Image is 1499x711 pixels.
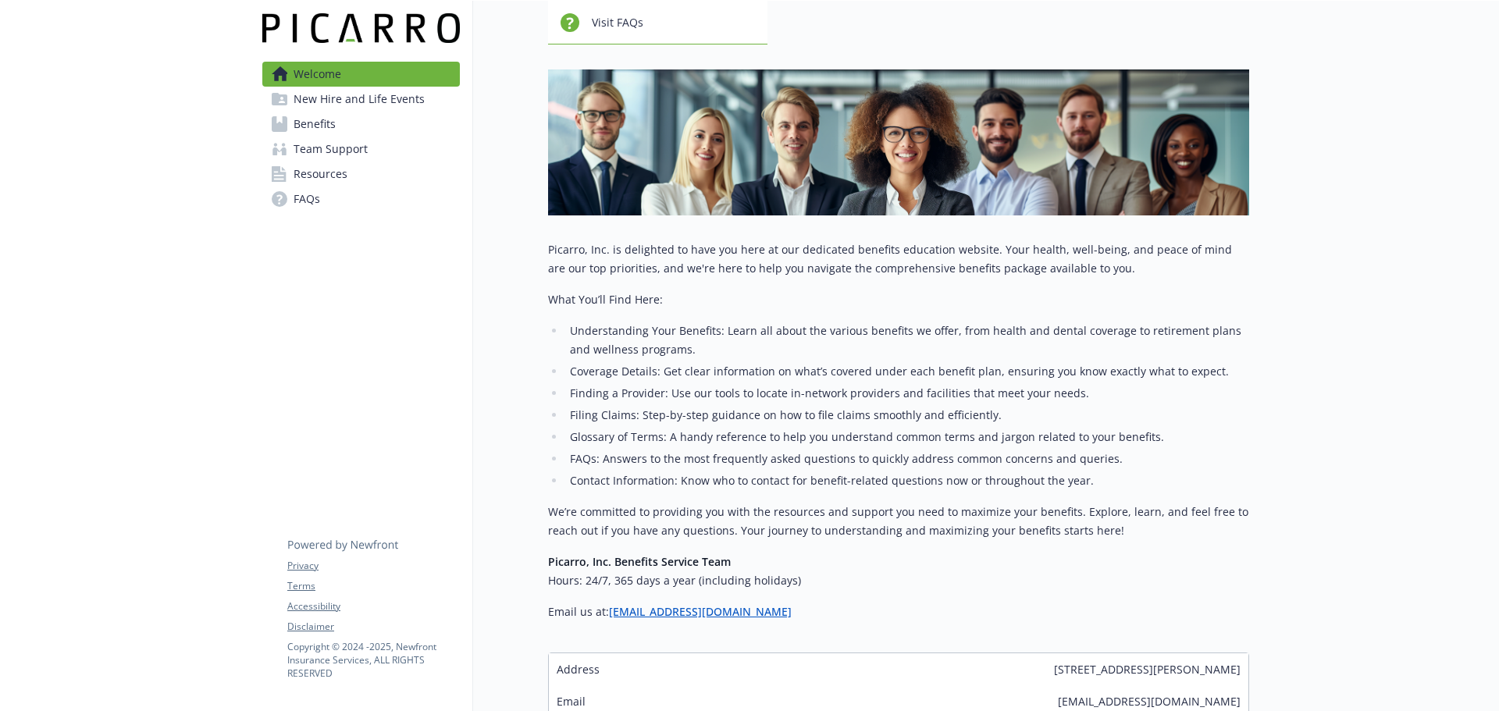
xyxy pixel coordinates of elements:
a: [EMAIL_ADDRESS][DOMAIN_NAME] [609,604,792,619]
li: Finding a Provider: Use our tools to locate in-network providers and facilities that meet your ne... [565,384,1249,403]
li: Filing Claims: Step-by-step guidance on how to file claims smoothly and efficiently. [565,406,1249,425]
span: [STREET_ADDRESS][PERSON_NAME] [1054,661,1241,677]
a: FAQs [262,187,460,212]
span: Welcome [294,62,341,87]
a: Resources [262,162,460,187]
p: We’re committed to providing you with the resources and support you need to maximize your benefit... [548,503,1249,540]
a: Accessibility [287,599,459,613]
img: overview page banner [548,69,1249,215]
a: New Hire and Life Events [262,87,460,112]
span: Address [557,661,600,677]
p: What You’ll Find Here: [548,290,1249,309]
li: Contact Information: Know who to contact for benefit-related questions now or throughout the year. [565,471,1249,490]
a: Terms [287,579,459,593]
strong: Picarro, Inc. Benefits Service Team [548,554,731,569]
li: FAQs: Answers to the most frequently asked questions to quickly address common concerns and queries. [565,450,1249,468]
p: Copyright © 2024 - 2025 , Newfront Insurance Services, ALL RIGHTS RESERVED [287,640,459,680]
span: Visit FAQs [592,8,643,37]
span: Resources [294,162,347,187]
p: Picarro, Inc. is delighted to have you here at our dedicated benefits education website. Your hea... [548,240,1249,278]
span: Benefits [294,112,336,137]
li: Glossary of Terms: A handy reference to help you understand common terms and jargon related to yo... [565,428,1249,446]
a: Benefits [262,112,460,137]
h6: Hours: 24/7, 365 days a year (including holidays)​ [548,571,1249,590]
li: Coverage Details: Get clear information on what’s covered under each benefit plan, ensuring you k... [565,362,1249,381]
a: Team Support [262,137,460,162]
p: Email us at: [548,603,1249,621]
span: Email [557,693,586,709]
a: Disclaimer [287,620,459,634]
a: Welcome [262,62,460,87]
span: New Hire and Life Events [294,87,425,112]
a: Privacy [287,559,459,573]
span: FAQs [294,187,320,212]
span: Team Support [294,137,368,162]
span: [EMAIL_ADDRESS][DOMAIN_NAME] [1058,693,1241,709]
li: Understanding Your Benefits: Learn all about the various benefits we offer, from health and denta... [565,322,1249,359]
